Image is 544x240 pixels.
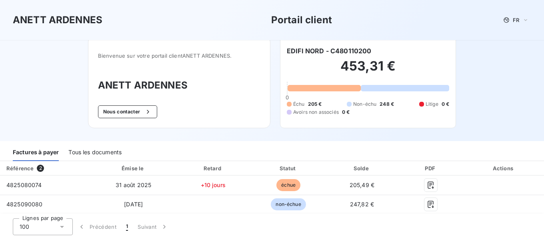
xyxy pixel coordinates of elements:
span: 247,82 € [350,201,374,208]
span: +10 jours [201,182,226,188]
span: 4825080074 [6,182,42,188]
span: 31 août 2025 [116,182,151,188]
div: Factures à payer [13,144,59,161]
h3: ANETT ARDENNES [98,78,260,93]
div: Référence [6,165,34,171]
h3: ANETT ARDENNES [13,13,102,27]
h3: Portail client [271,13,332,27]
span: 4825090080 [6,201,43,208]
div: Actions [465,164,542,172]
button: Nous contacter [98,105,157,118]
span: échue [276,179,300,191]
button: Précédent [73,218,121,235]
span: Non-échu [353,101,376,108]
span: Avoirs non associés [293,109,339,116]
span: 2 [37,165,44,172]
div: Solde [327,164,396,172]
span: Litige [426,101,438,108]
div: Statut [253,164,324,172]
span: 0 € [342,109,350,116]
h2: 453,31 € [287,58,449,82]
span: [DATE] [124,201,143,208]
div: Émise le [94,164,173,172]
span: 248 € [380,101,394,108]
span: 0 € [442,101,449,108]
span: Bienvenue sur votre portail client ANETT ARDENNES . [98,52,260,59]
button: 1 [121,218,133,235]
span: 205 € [308,101,322,108]
span: 0 [286,94,289,101]
span: 100 [20,223,29,231]
div: PDF [400,164,462,172]
span: non-échue [271,198,306,210]
span: FR [513,17,519,23]
div: Retard [176,164,250,172]
span: 1 [126,223,128,231]
span: 205,49 € [350,182,374,188]
span: Échu [293,101,305,108]
div: Tous les documents [68,144,122,161]
button: Suivant [133,218,173,235]
h6: EDIFI NORD - C480110200 [287,46,371,56]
